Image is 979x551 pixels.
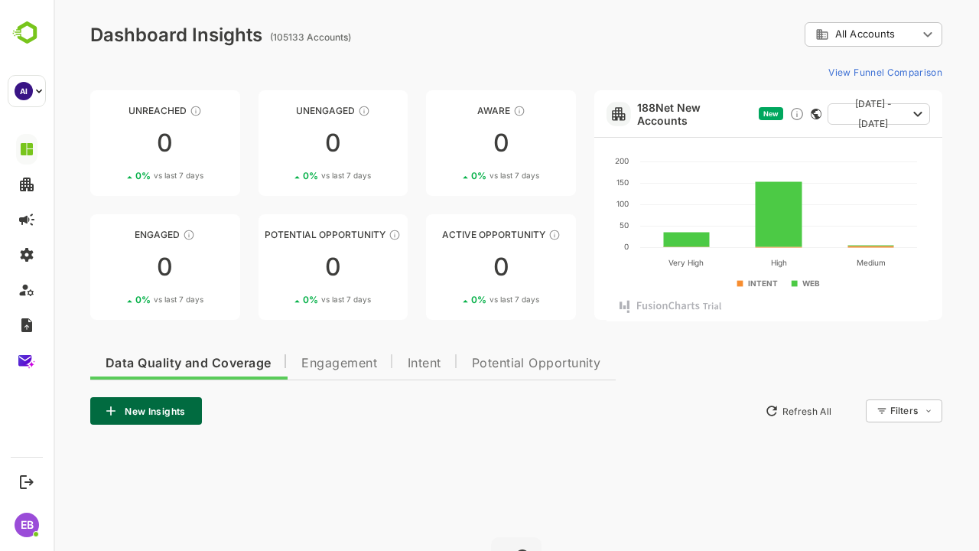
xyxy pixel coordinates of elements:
div: Potential Opportunity [205,229,355,240]
div: 0 % [82,170,150,181]
div: 0 % [418,170,486,181]
div: 0 [205,131,355,155]
span: vs last 7 days [436,170,486,181]
span: Data Quality and Coverage [52,357,217,370]
div: Engaged [37,229,187,240]
a: AwareThese accounts have just entered the buying cycle and need further nurturing00%vs last 7 days [372,90,522,196]
span: vs last 7 days [100,170,150,181]
text: 150 [563,178,575,187]
ag: (105133 Accounts) [216,31,302,43]
div: These accounts have open opportunities which might be at any of the Sales Stages [495,229,507,241]
button: New Insights [37,397,148,425]
a: Potential OpportunityThese accounts are MQAs and can be passed on to Inside Sales00%vs last 7 days [205,214,355,320]
div: Unreached [37,105,187,116]
span: vs last 7 days [100,294,150,305]
span: vs last 7 days [436,294,486,305]
button: View Funnel Comparison [769,60,889,84]
div: Dashboard Insights [37,24,209,46]
button: [DATE] - [DATE] [774,103,877,125]
div: Active Opportunity [372,229,522,240]
div: 0 [37,131,187,155]
div: 0 [372,131,522,155]
text: 50 [566,220,575,230]
button: Refresh All [704,399,785,423]
a: UnengagedThese accounts have not shown enough engagement and need nurturing00%vs last 7 days [205,90,355,196]
a: 188Net New Accounts [584,101,699,127]
a: UnreachedThese accounts have not been engaged with for a defined time period00%vs last 7 days [37,90,187,196]
text: High [717,258,733,268]
div: All Accounts [751,20,889,50]
div: 0 % [418,294,486,305]
div: These accounts have not shown enough engagement and need nurturing [304,105,317,117]
div: Filters [837,405,864,416]
div: Filters [835,397,889,425]
span: vs last 7 days [268,294,317,305]
div: 0 % [249,294,317,305]
div: 0 [205,255,355,279]
text: 0 [571,242,575,251]
text: Very High [615,258,650,268]
div: These accounts are MQAs and can be passed on to Inside Sales [335,229,347,241]
span: Engagement [248,357,324,370]
span: All Accounts [782,28,841,40]
span: Intent [354,357,388,370]
text: 100 [563,199,575,208]
div: All Accounts [762,28,864,41]
img: BambooboxLogoMark.f1c84d78b4c51b1a7b5f700c9845e183.svg [8,18,47,47]
div: This card does not support filter and segments [757,109,768,119]
div: EB [15,513,39,537]
text: 200 [561,156,575,165]
span: [DATE] - [DATE] [786,94,854,134]
div: Discover new ICP-fit accounts showing engagement — via intent surges, anonymous website visits, L... [736,106,751,122]
div: AI [15,82,33,100]
div: Aware [372,105,522,116]
span: vs last 7 days [268,170,317,181]
span: New [710,109,725,118]
div: 0 [37,255,187,279]
div: Unengaged [205,105,355,116]
span: Potential Opportunity [418,357,548,370]
div: 0 % [249,170,317,181]
text: Medium [803,258,832,267]
div: These accounts have not been engaged with for a defined time period [136,105,148,117]
a: Active OpportunityThese accounts have open opportunities which might be at any of the Sales Stage... [372,214,522,320]
div: These accounts are warm, further nurturing would qualify them to MQAs [129,229,141,241]
button: Logout [16,471,37,492]
a: EngagedThese accounts are warm, further nurturing would qualify them to MQAs00%vs last 7 days [37,214,187,320]
div: 0 % [82,294,150,305]
div: These accounts have just entered the buying cycle and need further nurturing [460,105,472,117]
div: 0 [372,255,522,279]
